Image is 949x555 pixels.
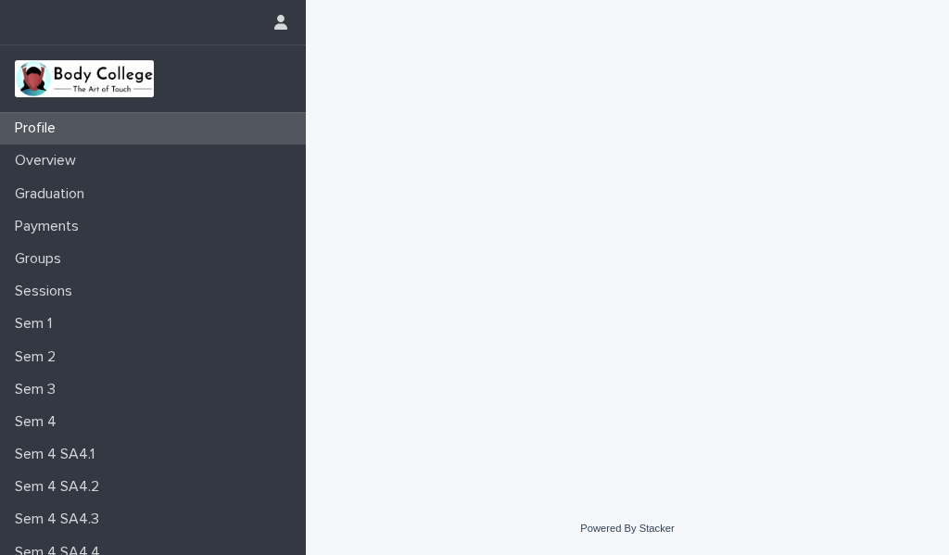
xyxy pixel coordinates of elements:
p: Sem 4 SA4.3 [7,511,114,528]
p: Sem 3 [7,381,70,398]
p: Sem 4 [7,413,71,431]
p: Sem 4 SA4.2 [7,478,114,496]
p: Sem 2 [7,348,70,366]
a: Powered By Stacker [580,523,674,534]
p: Profile [7,120,70,137]
p: Overview [7,152,91,170]
p: Graduation [7,185,99,203]
img: xvtzy2PTuGgGH0xbwGb2 [15,60,154,97]
p: Sem 1 [7,315,67,333]
p: Groups [7,250,76,268]
p: Payments [7,218,94,235]
p: Sem 4 SA4.1 [7,446,109,463]
p: Sessions [7,283,87,300]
